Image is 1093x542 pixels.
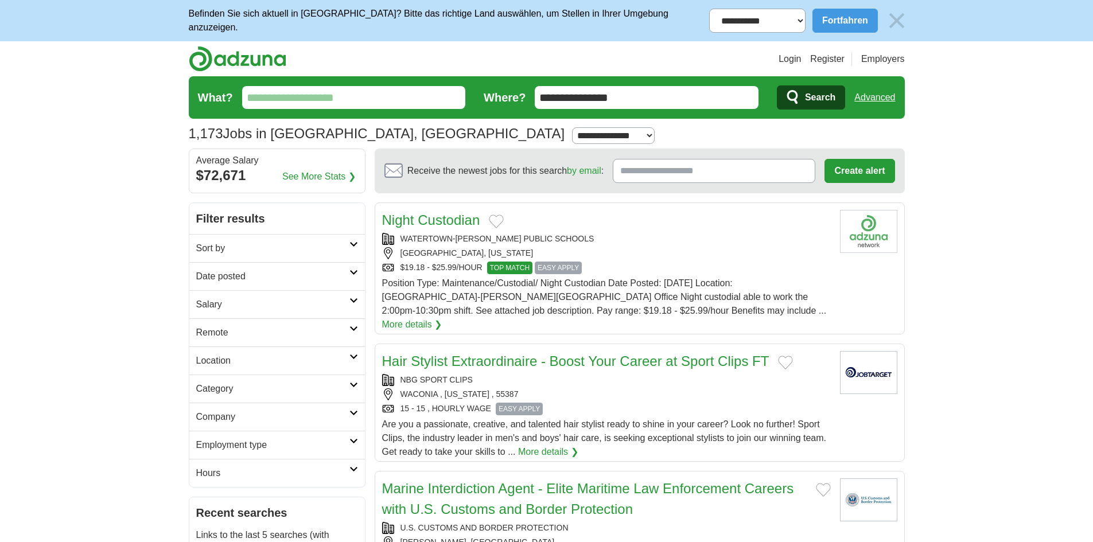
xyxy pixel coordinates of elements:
h2: Date posted [196,270,349,283]
a: More details ❯ [382,318,442,332]
a: Category [189,375,365,403]
h2: Category [196,382,349,396]
span: Position Type: Maintenance/Custodial/ Night Custodian Date Posted: [DATE] Location: [GEOGRAPHIC_D... [382,278,827,315]
a: Hours [189,459,365,487]
div: $19.18 - $25.99/HOUR [382,262,831,274]
button: Add to favorite jobs [778,356,793,369]
button: Create alert [824,159,894,183]
h2: Location [196,354,349,368]
a: Register [810,52,845,66]
a: Employment type [189,431,365,459]
a: Night Custodian [382,212,480,228]
span: 1,173 [189,123,223,144]
h2: Remote [196,326,349,340]
img: icon_close_no_bg.svg [885,9,909,33]
a: See More Stats ❯ [282,170,356,184]
h2: Employment type [196,438,349,452]
button: Add to favorite jobs [489,215,504,228]
h2: Company [196,410,349,424]
a: Login [779,52,801,66]
a: Sort by [189,234,365,262]
p: Befinden Sie sich aktuell in [GEOGRAPHIC_DATA]? Bitte das richtige Land auswählen, um Stellen in ... [189,7,709,34]
img: Company logo [840,210,897,253]
span: EASY APPLY [535,262,582,274]
h1: Jobs in [GEOGRAPHIC_DATA], [GEOGRAPHIC_DATA] [189,126,565,141]
h2: Recent searches [196,504,358,521]
button: Add to favorite jobs [816,483,831,497]
div: [GEOGRAPHIC_DATA], [US_STATE] [382,247,831,259]
a: Marine Interdiction Agent - Elite Maritime Law Enforcement Careers with U.S. Customs and Border P... [382,481,794,517]
label: Where? [484,89,526,106]
a: Salary [189,290,365,318]
a: Date posted [189,262,365,290]
div: WATERTOWN-[PERSON_NAME] PUBLIC SCHOOLS [382,233,831,245]
h2: Salary [196,298,349,311]
label: What? [198,89,233,106]
div: NBG SPORT CLIPS [382,374,831,386]
div: WACONIA , [US_STATE] , 55387 [382,388,831,400]
a: U.S. CUSTOMS AND BORDER PROTECTION [400,523,569,532]
button: Search [777,85,845,110]
a: Employers [861,52,905,66]
div: Average Salary [196,156,358,165]
a: Location [189,346,365,375]
a: by email [567,166,601,176]
div: 15 - 15 , HOURLY WAGE [382,403,831,415]
h2: Filter results [189,203,365,234]
a: More details ❯ [518,445,578,459]
a: Company [189,403,365,431]
span: Search [805,86,835,109]
div: $72,671 [196,165,358,186]
span: Receive the newest jobs for this search : [407,164,604,178]
img: U.S. Customs and Border Protection logo [840,478,897,521]
img: Company logo [840,351,897,394]
h2: Hours [196,466,349,480]
span: EASY APPLY [496,403,543,415]
span: Are you a passionate, creative, and talented hair stylist ready to shine in your career? Look no ... [382,419,827,457]
a: Advanced [854,86,895,109]
span: TOP MATCH [487,262,532,274]
button: Fortfahren [812,9,878,33]
h2: Sort by [196,241,349,255]
a: Remote [189,318,365,346]
img: Adzuna logo [189,46,286,72]
a: Hair Stylist Extraordinaire - Boost Your Career at Sport Clips FT [382,353,769,369]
